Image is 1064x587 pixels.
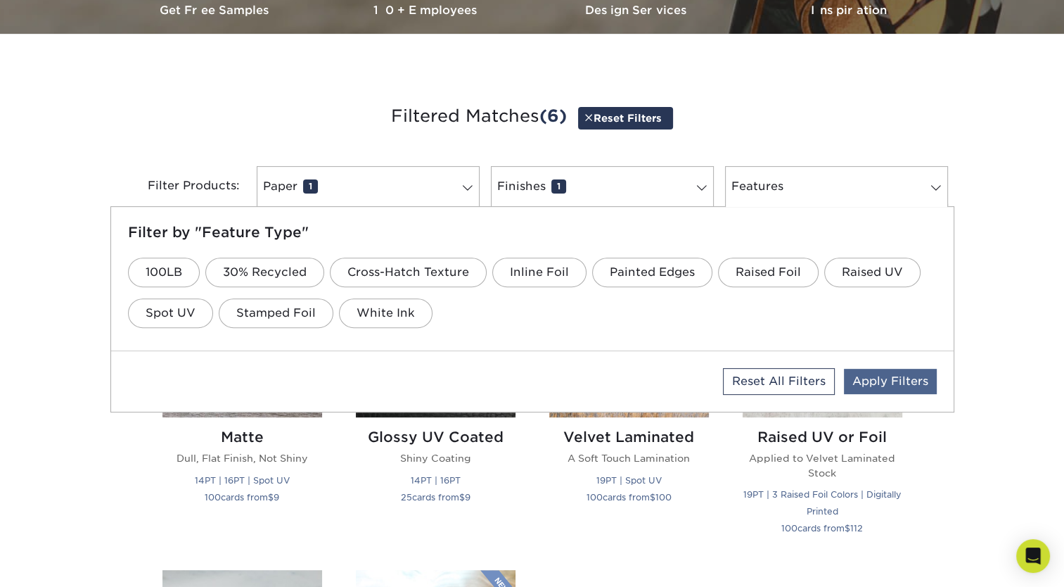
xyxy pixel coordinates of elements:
h3: Design Services [532,4,743,17]
span: 100 [655,492,672,503]
small: 19PT | 3 Raised Foil Colors | Digitally Printed [743,489,902,517]
a: White Ink [339,298,432,328]
h2: Velvet Laminated [549,429,709,446]
a: Spot UV [128,298,213,328]
small: cards from [205,492,279,503]
span: 9 [465,492,470,503]
small: cards from [781,523,863,534]
small: cards from [401,492,470,503]
a: 100LB [128,258,200,287]
span: 1 [551,179,566,194]
a: Reset All Filters [723,368,835,395]
a: Features [725,166,948,207]
a: Raised UV [824,258,921,287]
a: Raised Foil [718,258,819,287]
p: Applied to Velvet Laminated Stock [743,451,902,480]
span: 112 [850,523,863,534]
a: 30% Recycled [205,258,324,287]
span: $ [459,492,465,503]
span: $ [268,492,274,503]
span: $ [845,523,850,534]
h2: Glossy UV Coated [356,429,515,446]
span: 100 [205,492,221,503]
p: A Soft Touch Lamination [549,451,709,465]
div: Filter Products: [110,166,251,207]
span: 25 [401,492,412,503]
small: 14PT | 16PT [411,475,461,486]
a: Finishes1 [491,166,714,207]
a: Painted Edges [592,258,712,287]
span: 100 [781,523,797,534]
h3: 10+ Employees [321,4,532,17]
h3: Get Free Samples [110,4,321,17]
h2: Raised UV or Foil [743,429,902,446]
span: $ [650,492,655,503]
h2: Matte [162,429,322,446]
div: Open Intercom Messenger [1016,539,1050,573]
h5: Filter by "Feature Type" [128,224,937,241]
a: Paper1 [257,166,480,207]
span: (6) [539,106,567,126]
span: 9 [274,492,279,503]
a: Cross-Hatch Texture [330,258,487,287]
small: cards from [587,492,672,503]
a: Apply Filters [844,369,937,394]
h3: Filtered Matches [121,84,944,149]
h3: Inspiration [743,4,954,17]
p: Shiny Coating [356,451,515,465]
a: Inline Foil [492,258,587,287]
small: 14PT | 16PT | Spot UV [195,475,290,486]
a: Stamped Foil [219,298,333,328]
a: Reset Filters [578,107,673,129]
small: 19PT | Spot UV [596,475,662,486]
span: 1 [303,179,318,194]
span: 100 [587,492,603,503]
p: Dull, Flat Finish, Not Shiny [162,451,322,465]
